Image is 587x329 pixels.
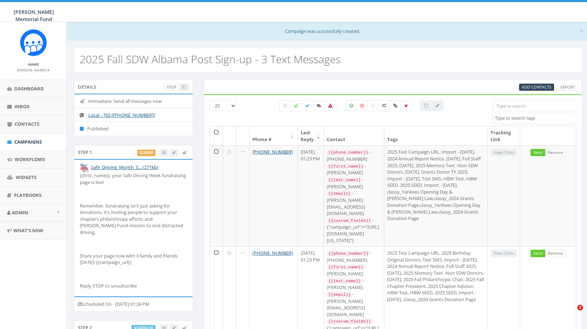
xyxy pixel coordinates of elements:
i: Published [80,126,87,131]
div: - [PERSON_NAME] [327,163,381,176]
p: Remember, fundraising isn’t just asking for donations. It’s inviting people to support your chapt... [80,203,187,236]
div: - [PHONE_NUMBER] [327,250,381,263]
code: {{last_name}} [327,177,362,183]
th: Phone #: activate to sort column ascending [250,126,298,145]
small: [PERSON_NAME] [17,68,50,73]
div: - [PERSON_NAME][EMAIL_ADDRESS][DOMAIN_NAME] [327,291,381,318]
code: {{phone_number}} [327,250,370,257]
a: Export [558,84,578,91]
span: Contacts [15,121,39,127]
span: [PERSON_NAME] Memorial Fund [14,9,54,23]
code: {{phone_number}} [327,149,370,156]
label: Mixed [378,100,390,111]
span: What's New [13,227,43,234]
label: Sending [290,100,302,111]
label: Removed [400,100,411,111]
td: 2025 Test Campaign URL, Import - [DATE], 2024 Annual Report Notice, [DATE], Full Staff 2025, [DAT... [384,145,488,246]
label: Negative [356,100,368,111]
div: - [PHONE_NUMBER] [327,149,381,162]
span: Admin [12,209,28,216]
label: Delivered [301,100,314,111]
iframe: Intercom live chat [563,305,580,322]
a: [PERSON_NAME] [17,66,50,73]
div: - [PERSON_NAME][EMAIL_ADDRESS][DOMAIN_NAME] [327,190,381,216]
th: Contact [324,126,384,145]
code: {{email}} [327,291,352,298]
label: Bounced [324,100,336,111]
img: Rally_Corp_Icon.png [20,29,47,56]
p: Reply STOP to unsubscribe [80,283,187,289]
a: [PHONE_NUMBER] [252,149,293,155]
label: Neutral [367,100,379,111]
a: [PHONE_NUMBER] [252,250,293,256]
a: Safe_Driving_Month_S... (271kb) [91,164,158,170]
th: Last Reply: activate to sort column ascending [298,126,324,145]
a: Add Contacts [519,84,554,91]
button: Close [579,27,584,35]
a: Remove [545,149,566,156]
span: Workflows [15,156,45,163]
h2: 2025 Fall SDW Albama Post Sign-up - 3 Text Messages [80,53,341,65]
p: Share your page now with 3 family and friends [DATE]! {{campaign_url}} [80,253,187,266]
span: Add Contacts [522,84,551,90]
label: Pending [279,100,291,111]
a: Send [531,250,546,257]
code: {{email}} [327,190,352,197]
span: Send Test Message [182,150,186,155]
div: - [PERSON_NAME] [327,263,381,277]
label: queued [137,150,156,156]
span: Inbox [14,103,30,110]
code: {{first_name}} [327,264,365,270]
i: Immediate: Send all messages now [80,99,88,104]
th: Tracking Link [488,126,520,145]
div: Details [74,80,193,94]
a: Local - 703 [[PHONE_NUMBER]] [88,112,155,118]
span: Playbooks [14,192,41,198]
th: Tags [384,126,488,145]
textarea: Search [495,115,576,121]
a: Send [531,149,546,156]
a: Stop [164,84,179,91]
label: Link Clicked [389,100,401,111]
small: Name [28,62,39,67]
span: × [579,26,584,36]
span: CSV files only [522,84,551,90]
p: {{first_name}}, your Safe Driving Week fundraising page is live! [80,172,187,185]
code: {{custom_fields}} [327,218,372,224]
li: Immediate: Send all messages now [74,94,193,108]
div: - [PERSON_NAME] [327,277,381,291]
span: Campaigns [14,139,42,145]
li: Published [74,121,193,136]
td: [DATE] 01:23 PM [298,145,324,246]
code: {{custom_fields}} [327,318,372,325]
span: Widgets [16,174,36,180]
div: - [PERSON_NAME] [327,176,381,190]
a: Remove [545,250,566,257]
span: Dashboard [14,85,44,92]
code: {{last_name}} [327,278,362,284]
input: Type to search [493,100,576,111]
div: Step 1 [74,145,193,159]
code: {{first_name}} [327,163,365,170]
label: Positive [346,100,357,111]
label: Replied [313,100,325,111]
div: - {"campaign_url"=>"[URL][DOMAIN_NAME][US_STATE]"} [327,217,381,244]
span: 2 [577,305,583,310]
div: Scheduled On - [DATE] 01:24 PM [74,296,193,311]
